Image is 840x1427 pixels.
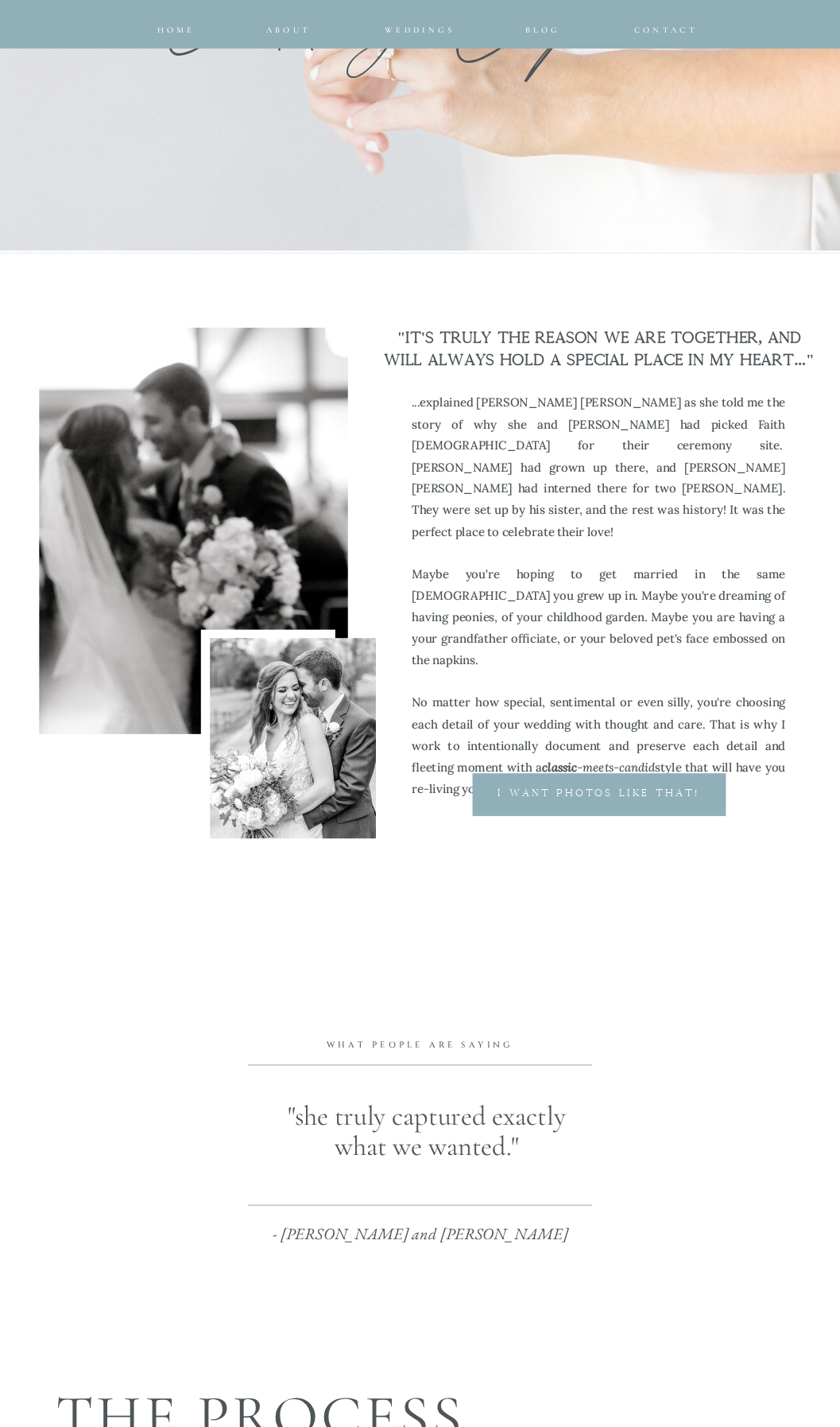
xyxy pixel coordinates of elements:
a: home [156,22,196,31]
b: classic [542,760,577,775]
a: I want photos like that! [466,787,732,805]
span: WHAT PEOPLE ARE SAYING [327,1040,514,1051]
a: Weddings [374,22,466,31]
span: Weddings [385,25,455,35]
h2: ...explained [PERSON_NAME] [PERSON_NAME] as she told me the story of why she and [PERSON_NAME] ha... [412,392,785,756]
a: about [266,22,306,31]
a: CONTACT [634,21,684,30]
i: -meets-candid [542,760,655,775]
b: "it's truly the reason we are together, and will always hold a special place in my heart..." [384,331,814,368]
span: CONTACT [634,25,698,34]
span: Blog [525,25,560,35]
a: Blog [514,22,571,31]
p: - [PERSON_NAME] and [PERSON_NAME] [262,1222,578,1248]
p: "she truly captured exactly what we wanted." [275,1102,578,1186]
span: home [157,25,195,35]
